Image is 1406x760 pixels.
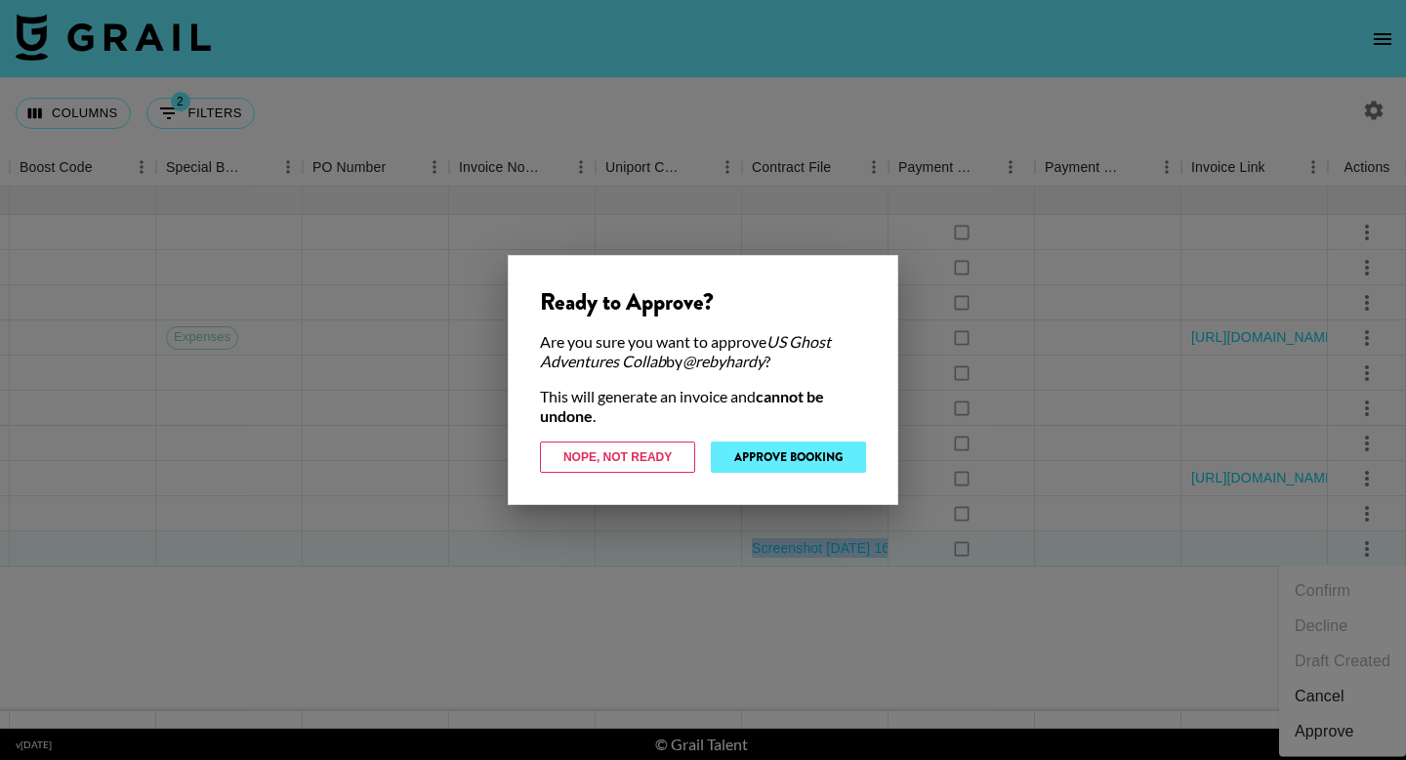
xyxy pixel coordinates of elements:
[540,387,866,426] div: This will generate an invoice and .
[682,352,765,370] em: @ rebyhardy
[540,332,866,371] div: Are you sure you want to approve by ?
[711,442,866,473] button: Approve Booking
[540,387,824,425] strong: cannot be undone
[540,442,695,473] button: Nope, Not Ready
[540,287,866,317] div: Ready to Approve?
[540,332,831,370] em: US Ghost Adventures Collab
